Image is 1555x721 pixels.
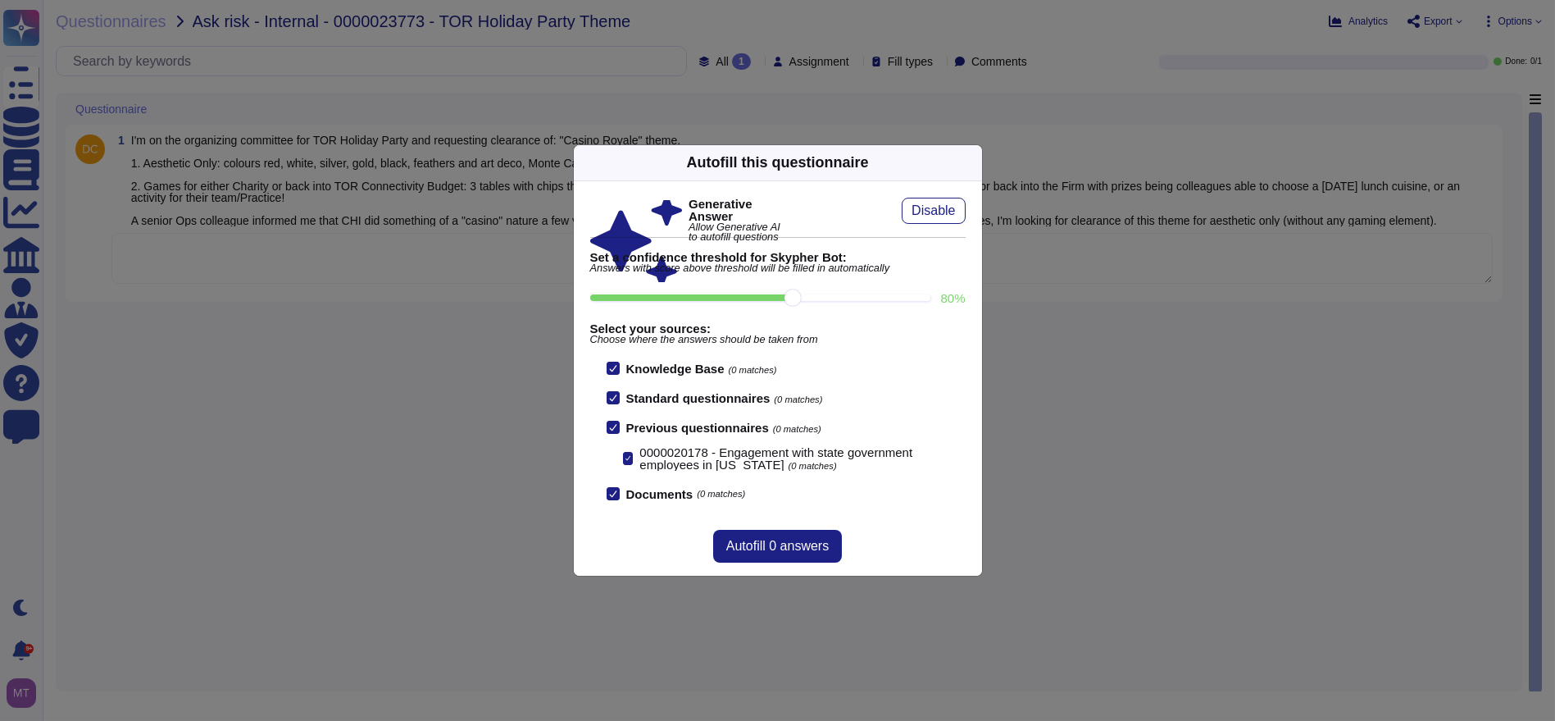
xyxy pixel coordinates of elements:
[902,198,965,224] button: Disable
[773,424,821,434] span: (0 matches)
[912,204,955,217] span: Disable
[940,292,965,304] label: 80 %
[689,198,781,222] b: Generative Answer
[713,530,842,563] button: Autofill 0 answers
[590,263,966,274] span: Answers with score above threshold will be filled in automatically
[590,251,966,263] b: Set a confidence threshold for Skypher Bot:
[626,391,771,405] b: Standard questionnaires
[590,322,966,335] b: Select your sources:
[774,395,822,404] span: (0 matches)
[626,362,725,376] b: Knowledge Base
[689,222,781,244] span: Allow Generative AI to autofill questions
[639,445,912,472] span: 0000020178 - Engagement with state government employees in [US_STATE]
[626,421,769,435] b: Previous questionnaires
[590,335,966,345] span: Choose where the answers should be taken from
[697,490,745,499] span: (0 matches)
[626,488,693,500] b: Documents
[686,152,868,174] div: Autofill this questionnaire
[729,365,777,375] span: (0 matches)
[726,540,829,553] span: Autofill 0 answers
[789,461,837,471] span: (0 matches)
